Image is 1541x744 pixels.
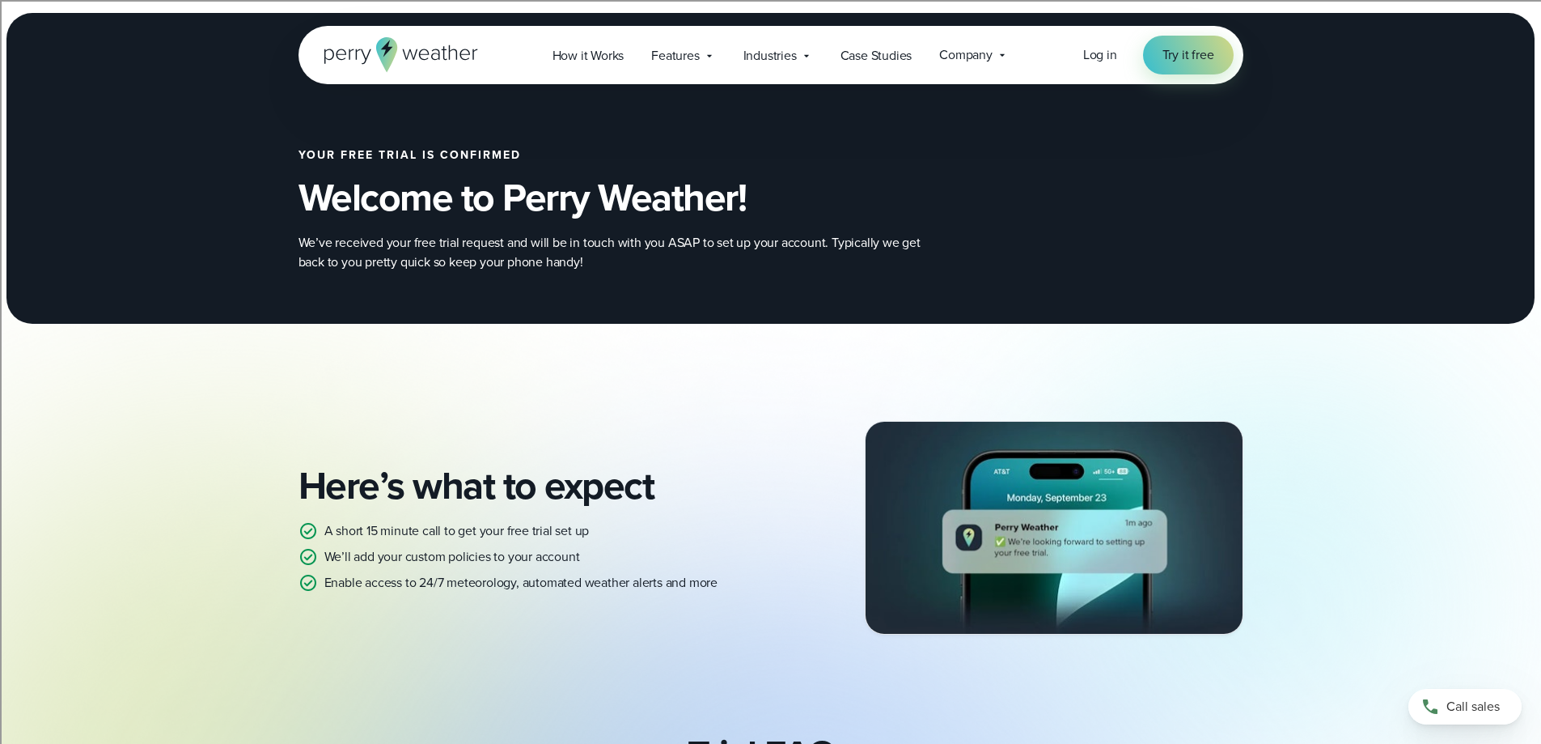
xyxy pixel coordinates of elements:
p: We’ve received your free trial request and will be in touch with you ASAP to set up your account.... [298,233,946,272]
a: Call sales [1408,689,1522,725]
span: Company [939,45,993,65]
span: Case Studies [840,46,912,66]
h2: Your free trial is confirmed [298,149,1001,162]
span: Call sales [1446,697,1500,716]
a: How it Works [539,39,638,72]
a: Try it free [1143,36,1234,74]
span: Industries [743,46,797,66]
a: Log in [1083,45,1117,65]
span: Try it free [1162,45,1214,65]
span: How it Works [552,46,624,66]
span: Features [651,46,699,66]
span: Log in [1083,45,1117,64]
h2: Welcome to Perry Weather! [298,175,1001,220]
a: Case Studies [827,39,926,72]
